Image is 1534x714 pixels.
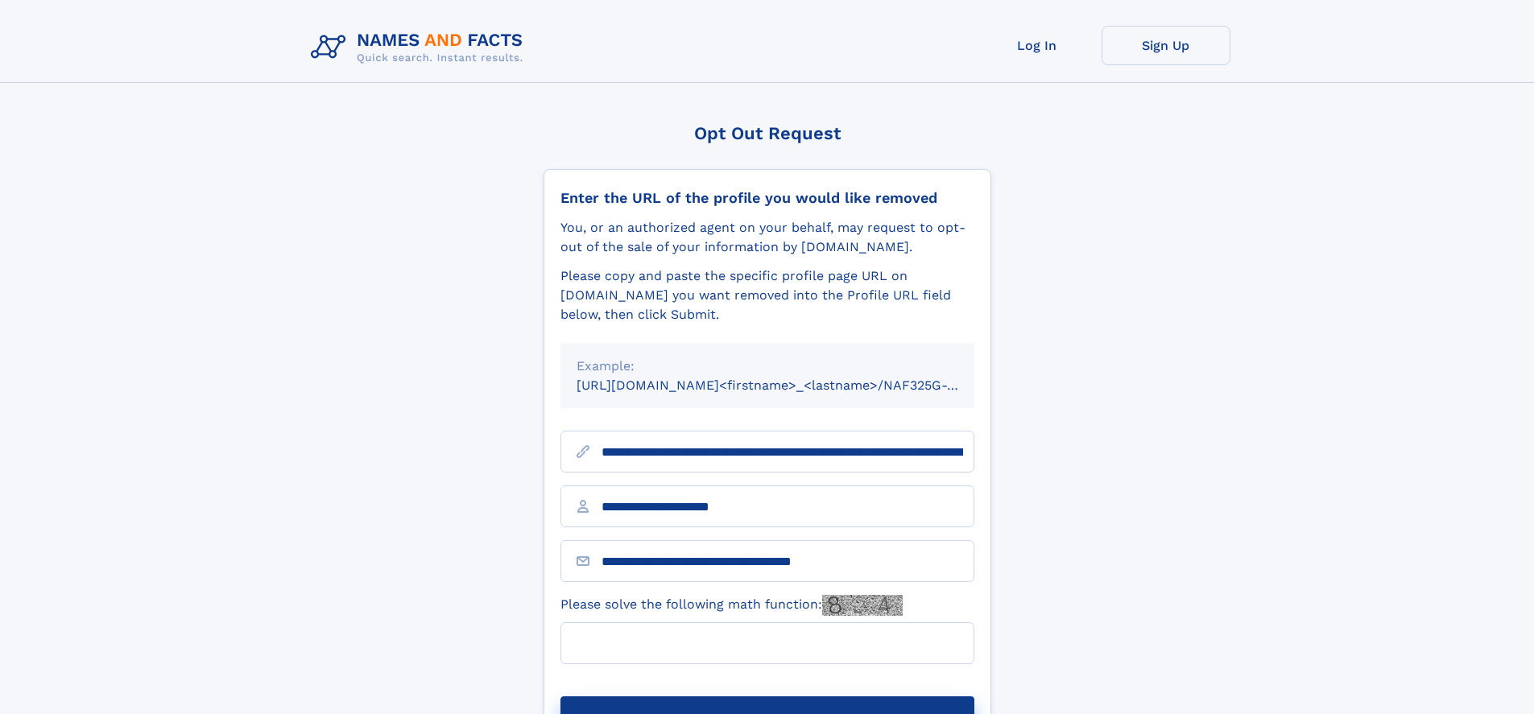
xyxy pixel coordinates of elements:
div: Opt Out Request [544,123,991,143]
label: Please solve the following math function: [560,595,903,616]
a: Sign Up [1102,26,1230,65]
img: Logo Names and Facts [304,26,536,69]
div: You, or an authorized agent on your behalf, may request to opt-out of the sale of your informatio... [560,218,974,257]
small: [URL][DOMAIN_NAME]<firstname>_<lastname>/NAF325G-xxxxxxxx [577,378,1005,393]
div: Please copy and paste the specific profile page URL on [DOMAIN_NAME] you want removed into the Pr... [560,266,974,324]
div: Example: [577,357,958,376]
div: Enter the URL of the profile you would like removed [560,189,974,207]
a: Log In [973,26,1102,65]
